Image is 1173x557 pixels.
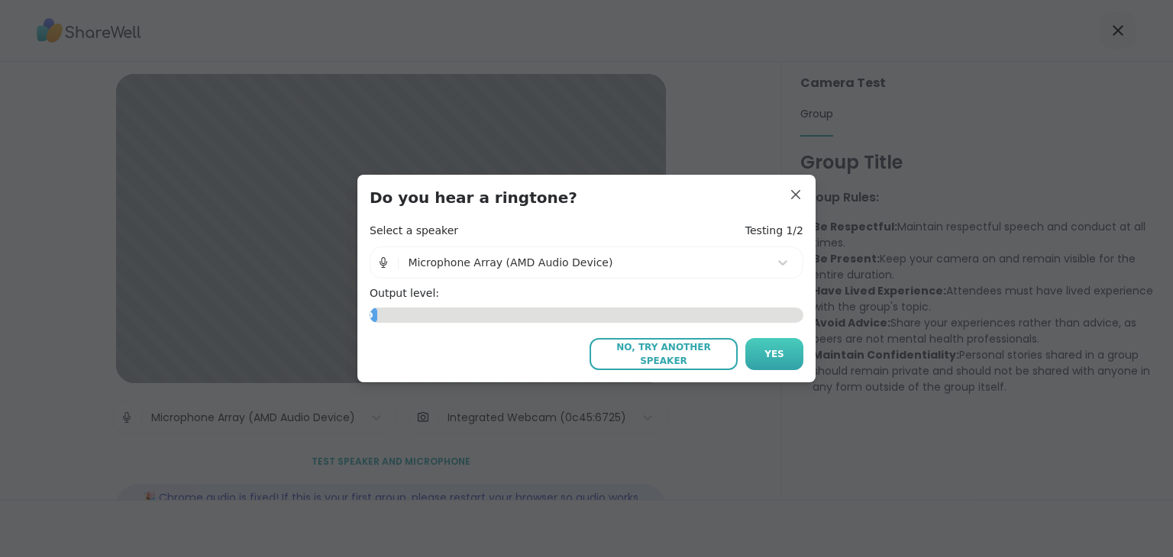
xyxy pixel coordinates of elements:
[745,338,803,370] button: Yes
[408,255,761,271] div: Microphone Array (AMD Audio Device)
[764,347,784,361] span: Yes
[370,187,803,208] h3: Do you hear a ringtone?
[370,286,803,301] h4: Output level:
[396,247,400,278] span: |
[745,224,803,239] h4: Testing 1/2
[597,340,730,368] span: No, try another speaker
[590,338,738,370] button: No, try another speaker
[370,224,458,239] h4: Select a speaker
[376,247,390,278] img: Microphone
